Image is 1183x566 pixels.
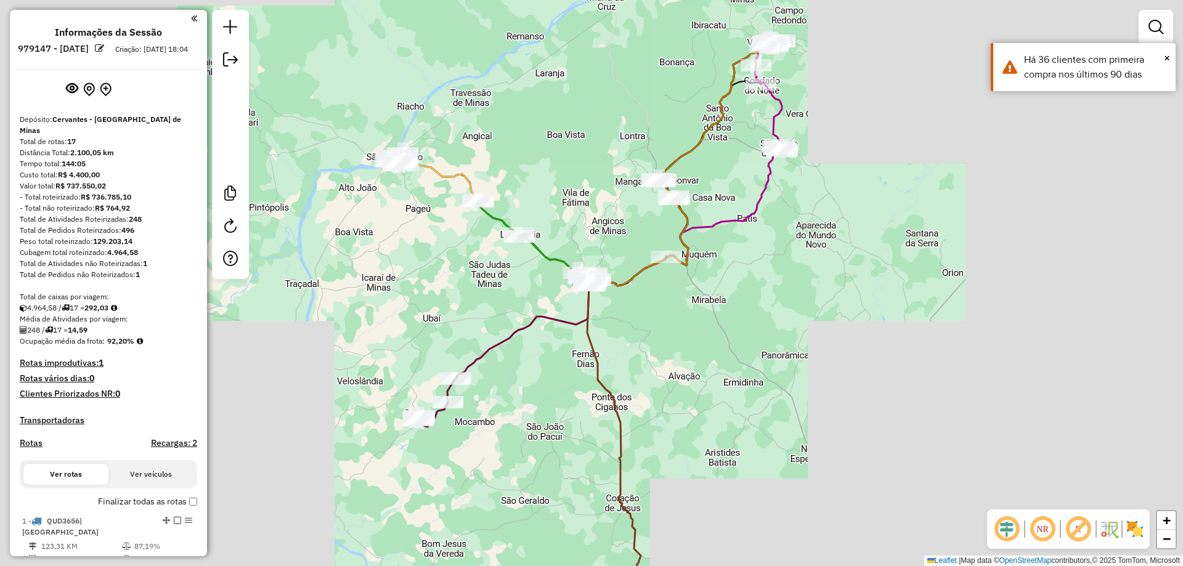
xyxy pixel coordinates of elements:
a: Criar modelo [218,181,243,209]
span: 1 - [22,516,99,536]
i: Distância Total [29,543,36,550]
div: Depósito: [20,114,197,136]
td: 98,25% [134,552,192,565]
i: Cubagem total roteirizado [20,304,27,312]
strong: 1 [136,270,140,279]
strong: 496 [121,225,134,235]
i: Meta Caixas/viagem: 1,00 Diferença: 291,03 [111,304,117,312]
span: | [959,556,961,565]
div: Tempo total: [20,158,197,169]
i: % de utilização da cubagem [122,555,131,562]
button: Disponibilidade de veículos [173,81,190,99]
a: Exportar sessão [218,47,243,75]
td: 87,19% [134,540,192,552]
span: QUD3656 [47,516,79,525]
button: Visualizar relatório de Roteirização [121,81,138,97]
strong: R$ 737.550,02 [55,181,106,190]
div: - Total roteirizado: [20,192,197,203]
div: Total de rotas: [20,136,197,147]
img: Sao Joao [770,140,786,156]
strong: Cervantes - [GEOGRAPHIC_DATA] de Minas [20,115,181,135]
div: Cubagem total roteirizado: [20,247,197,258]
div: Total de caixas por viagem: [20,291,197,302]
div: Total de Pedidos não Roteirizados: [20,269,197,280]
div: 4.964,58 / 17 = [20,302,197,313]
i: Total de rotas [45,326,53,334]
strong: 14,59 [68,325,87,334]
em: Alterar nome da sessão [95,44,104,53]
button: Imprimir Rotas [155,81,173,99]
h4: Recargas: 2 [151,438,197,448]
div: 248 / 17 = [20,325,197,336]
span: + [1163,512,1171,528]
div: Criação: [DATE] 18:04 [110,44,193,55]
div: Distância Total: [20,147,197,158]
h4: Transportadoras [20,415,197,426]
strong: 4.964,58 [107,248,138,257]
strong: 17 [67,137,76,146]
button: Visualizar Romaneio [138,81,155,99]
div: Média de Atividades por viagem: [20,313,197,325]
img: Sao Francisco [389,152,405,168]
img: Selecionar atividades - laço [222,122,239,139]
h4: Rotas improdutivas: [20,358,197,368]
div: Total de Pedidos Roteirizados: [20,225,197,236]
img: BALANÇA CORAÇÃO DE JESUS [585,346,607,368]
h4: Informações da Sessão [55,26,162,38]
h4: Clientes Priorizados NR: [20,389,197,399]
label: Finalizar todas as rotas [98,495,197,508]
a: OpenStreetMap [999,556,1052,565]
a: Reroteirizar Sessão [218,214,243,241]
strong: 92,20% [107,336,134,346]
em: Alterar sequência das rotas [163,517,170,524]
img: Cervantes - Brasilia de Minas [583,275,600,291]
a: Zoom out [1157,530,1176,548]
div: Total de Atividades não Roteirizadas: [20,258,197,269]
img: Fluxo de ruas [1099,519,1119,539]
img: Selecionar atividades - polígono [222,85,239,102]
div: Map data © contributors,© 2025 TomTom, Microsoft [924,556,1183,566]
strong: 292,03 [84,303,108,312]
button: Exibir sessão original [26,79,44,99]
span: Exibir rótulo [1063,514,1093,544]
input: Finalizar todas as rotas [189,498,197,506]
strong: R$ 736.785,10 [81,192,131,201]
strong: R$ 764,92 [95,203,130,212]
span: × [1164,51,1170,65]
img: Exibir/Ocultar setores [1125,519,1145,539]
h6: 979147 - [DATE] [18,43,89,54]
strong: 1 [99,357,104,368]
a: Nova sessão e pesquisa [218,15,243,42]
a: Zoom in [1157,511,1176,530]
strong: 144:05 [62,159,86,168]
div: - Total não roteirizado: [20,203,197,214]
h4: Rotas [20,438,43,448]
strong: 248 [129,214,142,224]
a: Clique aqui para minimizar o painel [191,11,197,25]
div: Peso total roteirizado: [20,236,197,247]
a: Leaflet [927,556,957,565]
em: Finalizar rota [174,517,181,524]
td: 4 [41,552,121,565]
i: Total de Atividades [20,326,27,334]
em: Opções [185,517,192,524]
strong: 129.203,14 [93,237,132,246]
div: Valor total: [20,180,197,192]
div: Total de Atividades Roteirizadas: [20,214,197,225]
i: Total de rotas [62,304,70,312]
i: % de utilização do peso [122,543,131,550]
td: 123,31 KM [41,540,121,552]
button: Close [1164,49,1170,67]
h4: Rotas vários dias: [20,373,197,384]
button: Ver rotas [23,464,108,485]
td: / [22,552,28,565]
button: Adicionar Atividades [60,80,77,99]
i: Total de Atividades [29,555,36,562]
img: Criar rota [222,154,239,171]
div: Há 36 clientes com primeira compra nos últimos 90 dias [1024,52,1166,82]
img: Japonvar [652,174,668,190]
strong: 0 [115,388,120,399]
span: Ocultar NR [1028,514,1057,544]
button: Otimizar todas as rotas [77,81,95,97]
span: Ocultar deslocamento [992,514,1022,544]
